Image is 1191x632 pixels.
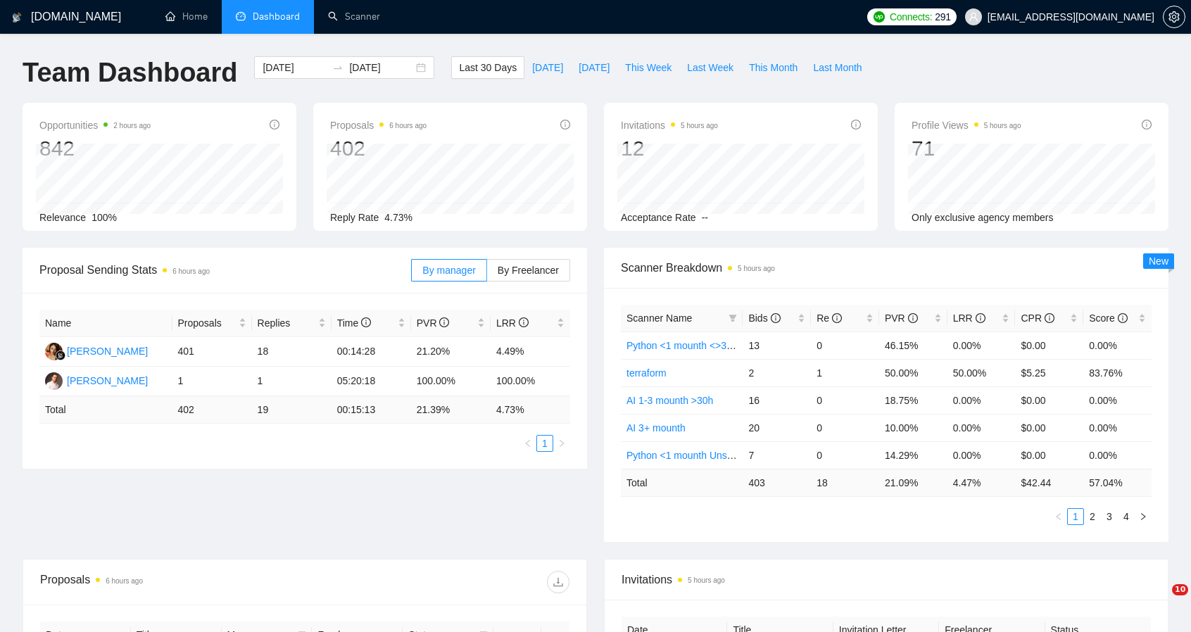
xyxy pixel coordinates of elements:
span: dashboard [236,11,246,21]
span: Connects: [890,9,932,25]
span: info-circle [976,313,985,323]
span: left [524,439,532,448]
a: homeHome [165,11,208,23]
button: left [1050,508,1067,525]
span: Scanner Name [626,312,692,324]
span: info-circle [1142,120,1152,129]
a: AI 3+ mounth [626,422,686,434]
div: 402 [330,135,427,162]
span: PVR [885,312,918,324]
a: terraform [626,367,667,379]
td: 0 [811,414,879,441]
td: 4.47 % [947,469,1016,496]
td: 19 [252,396,332,424]
li: 1 [536,435,553,452]
th: Name [39,310,172,337]
td: 50.00% [879,359,947,386]
td: 2 [743,359,811,386]
time: 6 hours ago [389,122,427,129]
span: Invitations [622,571,1151,588]
td: 4.49% [491,337,570,367]
td: 18 [252,337,332,367]
a: 1 [1068,509,1083,524]
span: filter [729,314,737,322]
td: $0.00 [1015,386,1083,414]
span: info-circle [851,120,861,129]
span: New [1149,255,1168,267]
span: info-circle [832,313,842,323]
span: Proposals [330,117,427,134]
span: left [1054,512,1063,521]
td: 4.73 % [491,396,570,424]
div: 12 [621,135,718,162]
input: Start date [263,60,327,75]
span: user [969,12,978,22]
span: setting [1164,11,1185,23]
td: 18.75% [879,386,947,414]
a: 1 [537,436,553,451]
span: right [557,439,566,448]
button: This Week [617,56,679,79]
td: Total [39,396,172,424]
a: Python <1 mounth Unspecified h [626,450,769,461]
td: 403 [743,469,811,496]
td: 05:20:18 [332,367,411,396]
td: 0.00% [947,386,1016,414]
li: Next Page [1135,508,1152,525]
span: CPR [1021,312,1054,324]
span: swap-right [332,62,344,73]
td: 00:14:28 [332,337,411,367]
button: left [519,435,536,452]
span: Score [1089,312,1127,324]
td: 0.00% [1083,386,1152,414]
a: Python <1 mounth <>30h [626,340,738,351]
li: Previous Page [1050,508,1067,525]
time: 5 hours ago [984,122,1021,129]
input: End date [349,60,413,75]
time: 5 hours ago [681,122,718,129]
th: Proposals [172,310,252,337]
time: 5 hours ago [738,265,775,272]
span: This Week [625,60,672,75]
button: [DATE] [571,56,617,79]
td: 57.04 % [1083,469,1152,496]
div: Proposals [40,571,305,593]
td: 402 [172,396,252,424]
td: 0.00% [947,331,1016,359]
span: LRR [496,317,529,329]
a: AI 1-3 mounth >30h [626,395,713,406]
a: 2 [1085,509,1100,524]
span: download [548,576,569,588]
td: 00:15:13 [332,396,411,424]
span: 10 [1172,584,1188,595]
a: 4 [1118,509,1134,524]
img: MV [45,343,63,360]
td: $0.00 [1015,414,1083,441]
span: 291 [935,9,950,25]
td: 0 [811,331,879,359]
span: LRR [953,312,985,324]
span: info-circle [560,120,570,129]
td: 16 [743,386,811,414]
td: 0 [811,441,879,469]
span: Re [817,312,842,324]
td: $ 42.44 [1015,469,1083,496]
span: filter [726,308,740,329]
iframe: Intercom live chat [1143,584,1177,618]
td: 1 [811,359,879,386]
td: 100.00% [491,367,570,396]
span: By Freelancer [498,265,559,276]
li: 1 [1067,508,1084,525]
li: Previous Page [519,435,536,452]
td: 1 [252,367,332,396]
span: Acceptance Rate [621,212,696,223]
span: Invitations [621,117,718,134]
button: right [553,435,570,452]
td: 0 [811,386,879,414]
div: 842 [39,135,151,162]
td: 0.00% [947,414,1016,441]
div: 71 [912,135,1021,162]
td: 13 [743,331,811,359]
span: By manager [422,265,475,276]
button: This Month [741,56,805,79]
